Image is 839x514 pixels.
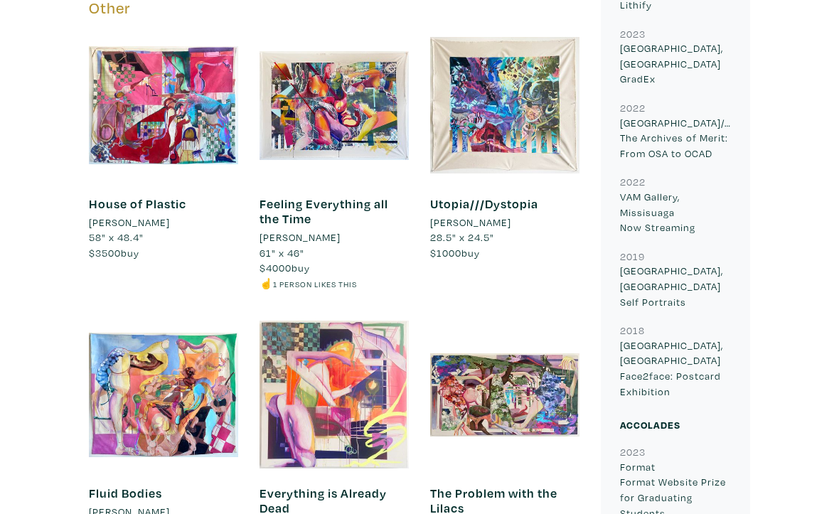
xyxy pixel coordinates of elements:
[620,263,731,309] p: [GEOGRAPHIC_DATA], [GEOGRAPHIC_DATA] Self Portraits
[260,230,341,245] li: [PERSON_NAME]
[430,215,579,230] a: [PERSON_NAME]
[260,246,304,259] span: 61" x 46"
[430,246,480,259] span: buy
[260,230,409,245] a: [PERSON_NAME]
[89,246,121,259] span: $3500
[620,418,680,432] small: Accolades
[430,230,494,244] span: 28.5" x 24.5"
[620,445,646,459] small: 2023
[620,115,731,161] p: [GEOGRAPHIC_DATA]/Remote The Archives of Merit: From OSA to OCAD
[89,230,144,244] span: 58" x 48.4"
[89,215,238,230] a: [PERSON_NAME]
[620,27,646,41] small: 2023
[260,261,292,274] span: $4000
[260,276,409,291] li: ☝️
[89,215,170,230] li: [PERSON_NAME]
[430,196,538,212] a: Utopia///Dystopia
[260,261,310,274] span: buy
[620,250,645,263] small: 2019
[89,246,139,259] span: buy
[430,215,511,230] li: [PERSON_NAME]
[430,246,461,259] span: $1000
[260,196,388,227] a: Feeling Everything all the Time
[89,485,162,501] a: Fluid Bodies
[620,101,646,114] small: 2022
[620,338,731,399] p: [GEOGRAPHIC_DATA], [GEOGRAPHIC_DATA] Face2face: Postcard Exhibition
[620,323,645,337] small: 2018
[620,41,731,87] p: [GEOGRAPHIC_DATA], [GEOGRAPHIC_DATA] GradEx
[273,279,357,289] small: 1 person likes this
[620,189,731,235] p: VAM Gallery, Missisuaga Now Streaming
[620,175,646,188] small: 2022
[89,196,186,212] a: House of Plastic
